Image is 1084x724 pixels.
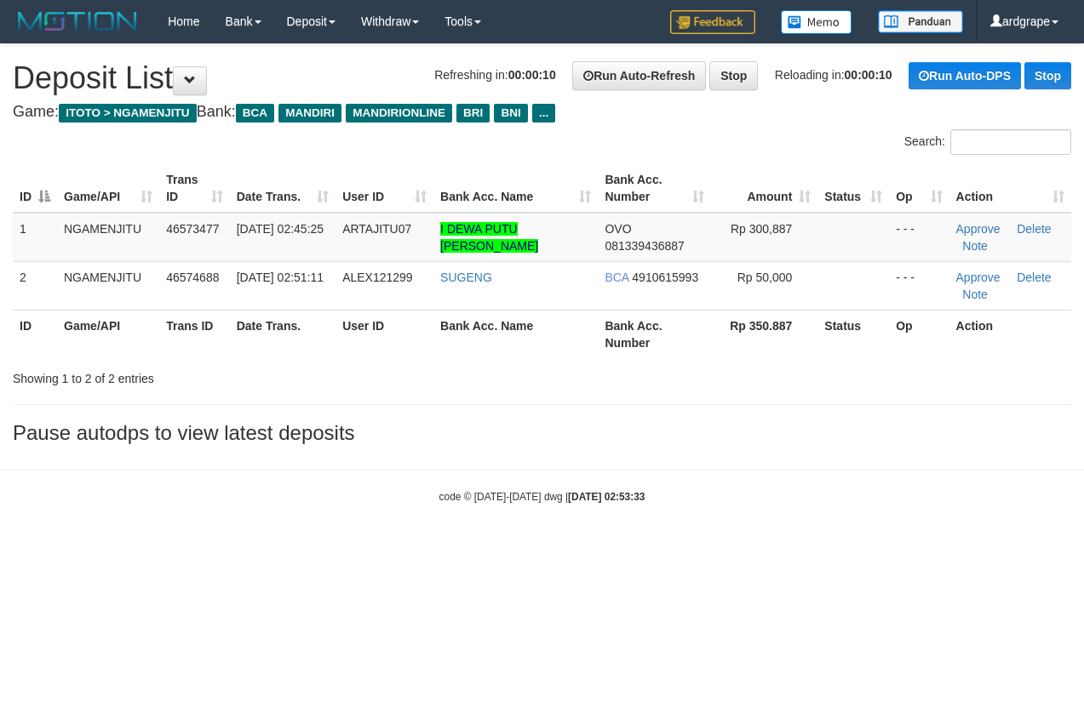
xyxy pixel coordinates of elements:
[342,222,411,236] span: ARTAJITU07
[889,261,949,310] td: - - -
[956,222,1001,236] a: Approve
[598,310,711,358] th: Bank Acc. Number
[711,164,817,213] th: Amount: activate to sort column ascending
[949,164,1071,213] th: Action: activate to sort column ascending
[440,271,492,284] a: SUGENG
[532,104,555,123] span: ...
[711,310,817,358] th: Rp 350.887
[13,422,1071,444] h3: Pause autodps to view latest deposits
[342,271,413,284] span: ALEX121299
[13,9,142,34] img: MOTION_logo.png
[1024,62,1071,89] a: Stop
[775,68,892,82] span: Reloading in:
[13,164,57,213] th: ID: activate to sort column descending
[13,213,57,262] td: 1
[889,310,949,358] th: Op
[13,104,1071,121] h4: Game: Bank:
[336,310,433,358] th: User ID
[433,164,598,213] th: Bank Acc. Name: activate to sort column ascending
[13,310,57,358] th: ID
[439,491,645,503] small: code © [DATE]-[DATE] dwg |
[956,271,1001,284] a: Approve
[434,68,555,82] span: Refreshing in:
[57,213,159,262] td: NGAMENJITU
[456,104,490,123] span: BRI
[949,310,1071,358] th: Action
[605,271,628,284] span: BCA
[950,129,1071,155] input: Search:
[59,104,197,123] span: ITOTO > NGAMENJITU
[737,271,793,284] span: Rp 50,000
[57,261,159,310] td: NGAMENJITU
[494,104,527,123] span: BNI
[909,62,1021,89] a: Run Auto-DPS
[237,271,324,284] span: [DATE] 02:51:11
[236,104,274,123] span: BCA
[13,61,1071,95] h1: Deposit List
[670,10,755,34] img: Feedback.jpg
[572,61,706,90] a: Run Auto-Refresh
[13,363,439,387] div: Showing 1 to 2 of 2 entries
[962,239,988,253] a: Note
[605,222,631,236] span: OVO
[709,61,758,90] a: Stop
[440,222,538,253] a: I DEWA PUTU [PERSON_NAME]
[598,164,711,213] th: Bank Acc. Number: activate to sort column ascending
[781,10,852,34] img: Button%20Memo.svg
[889,164,949,213] th: Op: activate to sort column ascending
[889,213,949,262] td: - - -
[237,222,324,236] span: [DATE] 02:45:25
[433,310,598,358] th: Bank Acc. Name
[731,222,792,236] span: Rp 300,887
[1017,222,1051,236] a: Delete
[904,129,1071,155] label: Search:
[1017,271,1051,284] a: Delete
[13,261,57,310] td: 2
[845,68,892,82] strong: 00:00:10
[57,164,159,213] th: Game/API: activate to sort column ascending
[166,271,219,284] span: 46574688
[159,164,229,213] th: Trans ID: activate to sort column ascending
[568,491,645,503] strong: [DATE] 02:53:33
[336,164,433,213] th: User ID: activate to sort column ascending
[605,239,684,253] span: Copy 081339436887 to clipboard
[159,310,229,358] th: Trans ID
[878,10,963,33] img: panduan.png
[230,310,336,358] th: Date Trans.
[817,310,889,358] th: Status
[57,310,159,358] th: Game/API
[817,164,889,213] th: Status: activate to sort column ascending
[632,271,698,284] span: Copy 4910615993 to clipboard
[278,104,341,123] span: MANDIRI
[346,104,452,123] span: MANDIRIONLINE
[962,288,988,301] a: Note
[166,222,219,236] span: 46573477
[230,164,336,213] th: Date Trans.: activate to sort column ascending
[508,68,556,82] strong: 00:00:10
